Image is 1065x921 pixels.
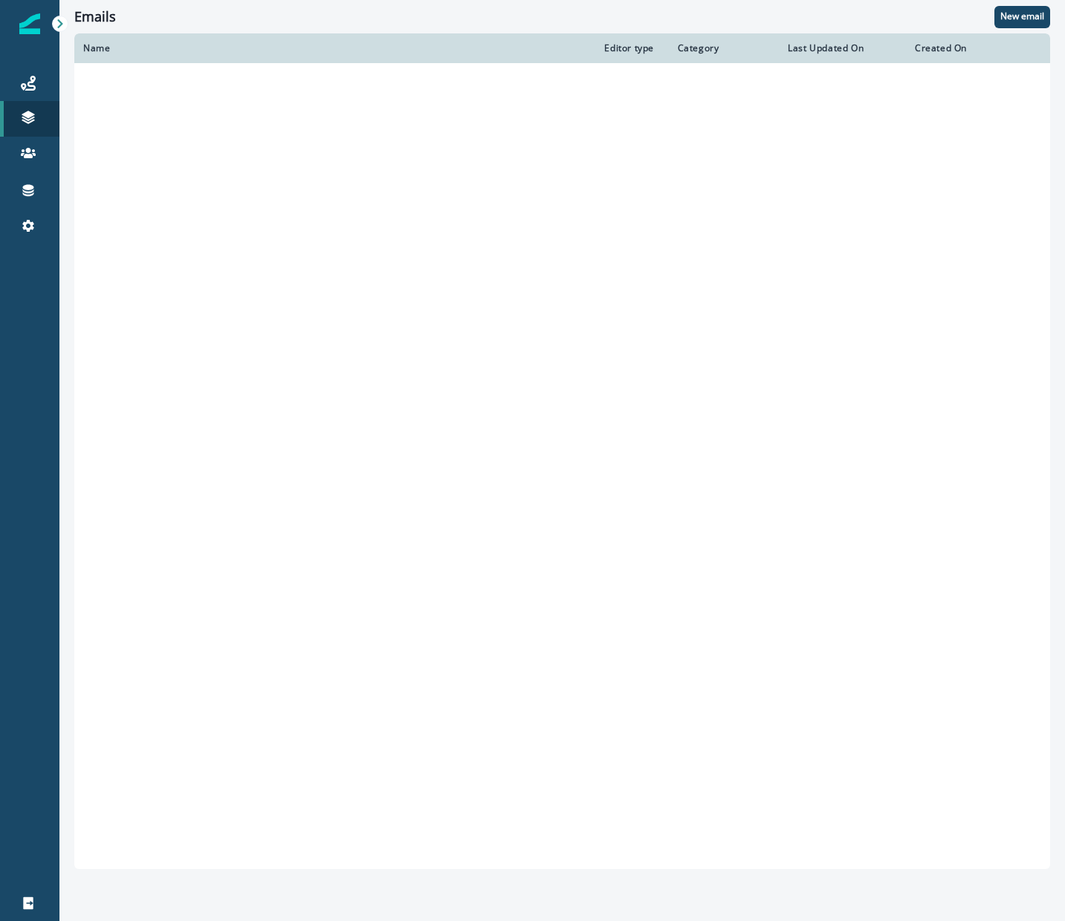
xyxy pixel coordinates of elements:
h1: Emails [74,9,116,25]
p: New email [1000,11,1044,22]
div: Editor type [604,42,659,54]
div: Name [83,42,586,54]
img: Inflection [19,13,40,34]
div: Category [678,42,771,54]
button: New email [994,6,1050,28]
div: Created On [915,42,1023,54]
div: Last Updated On [788,42,897,54]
